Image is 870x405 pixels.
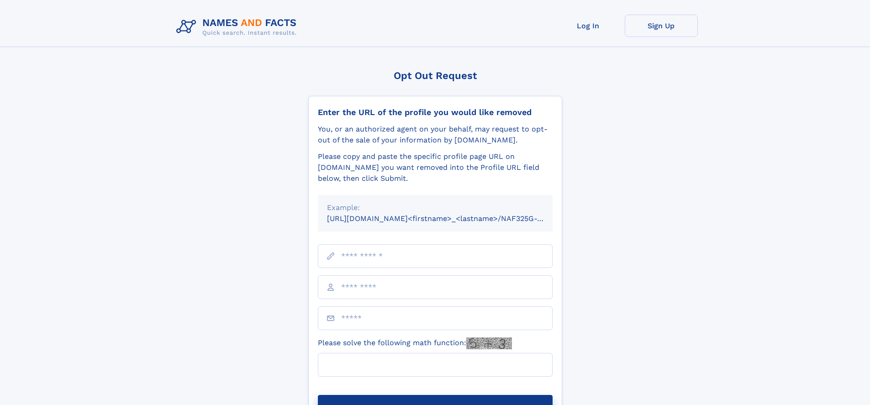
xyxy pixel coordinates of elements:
[625,15,698,37] a: Sign Up
[318,337,512,349] label: Please solve the following math function:
[552,15,625,37] a: Log In
[308,70,562,81] div: Opt Out Request
[327,202,543,213] div: Example:
[318,124,553,146] div: You, or an authorized agent on your behalf, may request to opt-out of the sale of your informatio...
[327,214,570,223] small: [URL][DOMAIN_NAME]<firstname>_<lastname>/NAF325G-xxxxxxxx
[318,151,553,184] div: Please copy and paste the specific profile page URL on [DOMAIN_NAME] you want removed into the Pr...
[318,107,553,117] div: Enter the URL of the profile you would like removed
[173,15,304,39] img: Logo Names and Facts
